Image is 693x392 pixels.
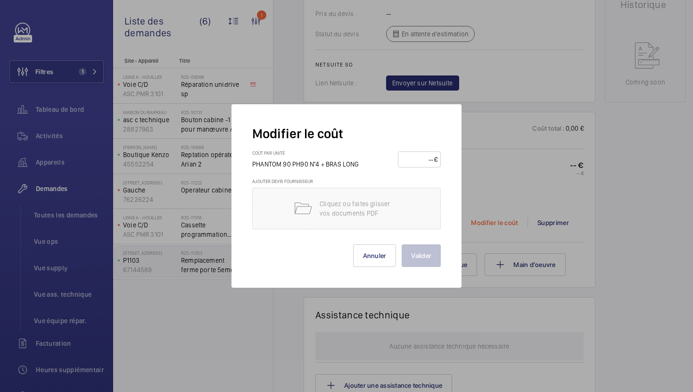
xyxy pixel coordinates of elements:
input: -- [401,152,434,167]
button: Annuler [353,244,396,267]
button: Valider [402,244,441,267]
p: Cliquez ou faites glisser vos documents PDF [320,199,400,218]
div: € [434,155,437,164]
h3: Ajouter devis fournisseur [252,178,441,188]
h2: Modifier le coût [252,125,441,142]
span: PHANTOM 90 PH90 N°4 + BRAS LONG [252,160,359,168]
h3: Coût par unité [252,150,369,159]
